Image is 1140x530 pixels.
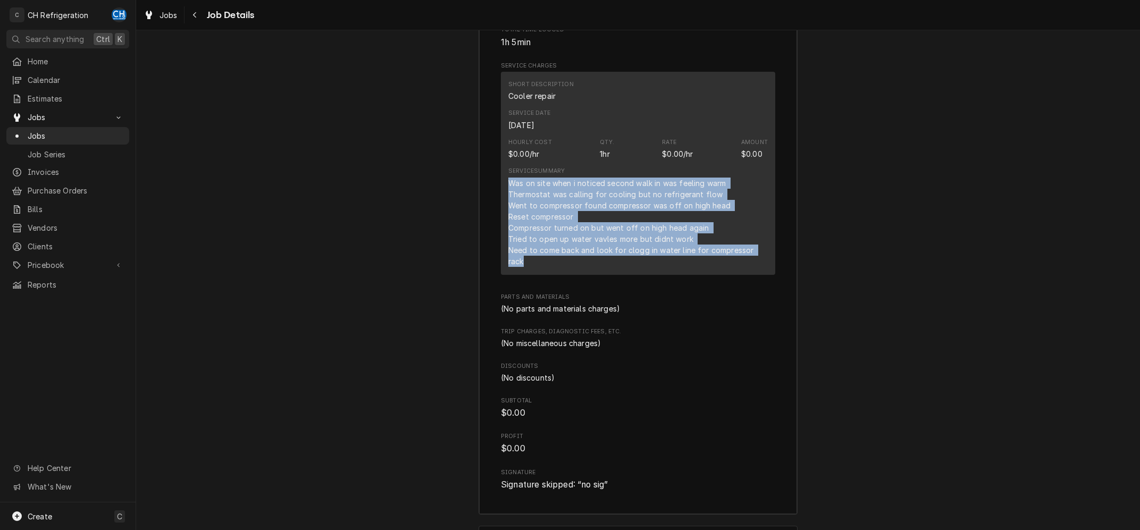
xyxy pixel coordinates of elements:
[501,62,775,280] div: Service Charges
[501,442,775,455] span: Profit
[501,338,775,349] div: Trip Charges, Diagnostic Fees, etc. List
[501,36,775,49] span: Total Time Logged
[508,120,534,131] div: Service Date
[501,468,775,477] span: Signature
[26,33,84,45] span: Search anything
[501,408,525,418] span: $0.00
[501,327,775,349] div: Trip Charges, Diagnostic Fees, etc.
[6,71,129,89] a: Calendar
[6,127,129,145] a: Jobs
[741,138,768,159] div: Amount
[501,293,775,314] div: Parts and Materials
[6,276,129,293] a: Reports
[187,6,204,23] button: Navigate back
[6,459,129,477] a: Go to Help Center
[600,138,614,159] div: Quantity
[28,481,123,492] span: What's New
[28,149,124,160] span: Job Series
[6,256,129,274] a: Go to Pricebook
[662,138,693,159] div: Price
[501,362,775,371] span: Discounts
[112,7,127,22] div: Chris Hiraga's Avatar
[28,56,124,67] span: Home
[6,478,129,495] a: Go to What's New
[508,178,768,267] div: Was on site when i noticed second walk in was feeling warm Thermostat was calling for cooling but...
[741,148,762,159] div: Amount
[10,7,24,22] div: C
[508,148,539,159] div: Cost
[508,90,556,102] div: Short Description
[501,432,775,441] span: Profit
[28,112,108,123] span: Jobs
[28,259,108,271] span: Pricebook
[204,8,255,22] span: Job Details
[501,62,775,70] span: Service Charges
[6,182,129,199] a: Purchase Orders
[501,443,525,453] span: $0.00
[508,167,565,175] div: Service Summary
[501,432,775,455] div: Profit
[662,138,676,147] div: Rate
[28,10,89,21] div: CH Refrigeration
[600,148,609,159] div: Quantity
[160,10,178,21] span: Jobs
[6,146,129,163] a: Job Series
[6,90,129,107] a: Estimates
[501,72,775,280] div: Service Charges List
[28,93,124,104] span: Estimates
[508,138,552,159] div: Cost
[6,30,129,48] button: Search anythingCtrlK
[28,279,124,290] span: Reports
[501,397,775,405] span: Subtotal
[28,166,124,178] span: Invoices
[501,37,531,47] span: 1h 5min
[508,80,574,89] div: Short Description
[501,72,775,275] div: Line Item
[600,138,614,147] div: Qty.
[741,138,768,147] div: Amount
[96,33,110,45] span: Ctrl
[6,163,129,181] a: Invoices
[28,241,124,252] span: Clients
[501,468,775,491] div: Signator
[28,222,124,233] span: Vendors
[6,238,129,255] a: Clients
[28,74,124,86] span: Calendar
[118,33,122,45] span: K
[501,362,775,383] div: Discounts
[508,109,550,130] div: Service Date
[508,80,574,102] div: Short Description
[6,219,129,237] a: Vendors
[6,53,129,70] a: Home
[28,512,52,521] span: Create
[6,200,129,218] a: Bills
[28,204,124,215] span: Bills
[508,109,550,117] div: Service Date
[662,148,693,159] div: Price
[28,130,124,141] span: Jobs
[112,7,127,22] div: CH
[501,327,775,336] span: Trip Charges, Diagnostic Fees, etc.
[501,397,775,419] div: Subtotal
[28,462,123,474] span: Help Center
[6,108,129,126] a: Go to Jobs
[501,303,775,314] div: Parts and Materials List
[501,407,775,419] span: Subtotal
[508,138,552,147] div: Hourly Cost
[139,6,182,24] a: Jobs
[501,478,775,491] span: Skip Signature Reason
[501,26,775,48] div: Total Time Logged
[501,293,775,301] span: Parts and Materials
[501,372,775,383] div: Discounts List
[117,511,122,522] span: C
[28,185,124,196] span: Purchase Orders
